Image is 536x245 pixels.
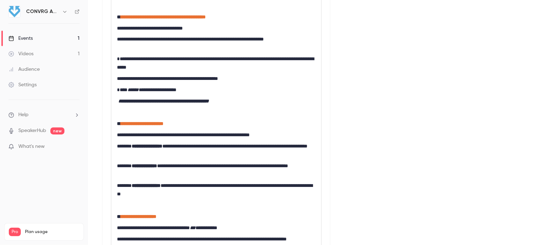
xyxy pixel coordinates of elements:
[8,111,80,119] li: help-dropdown-opener
[18,111,29,119] span: Help
[26,8,59,15] h6: CONVRG Agency
[18,143,45,150] span: What's new
[8,81,37,88] div: Settings
[71,144,80,150] iframe: Noticeable Trigger
[9,6,20,17] img: CONVRG Agency
[8,50,33,57] div: Videos
[9,228,21,236] span: Pro
[8,35,33,42] div: Events
[18,127,46,134] a: SpeakerHub
[25,229,79,235] span: Plan usage
[8,66,40,73] div: Audience
[50,127,64,134] span: new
